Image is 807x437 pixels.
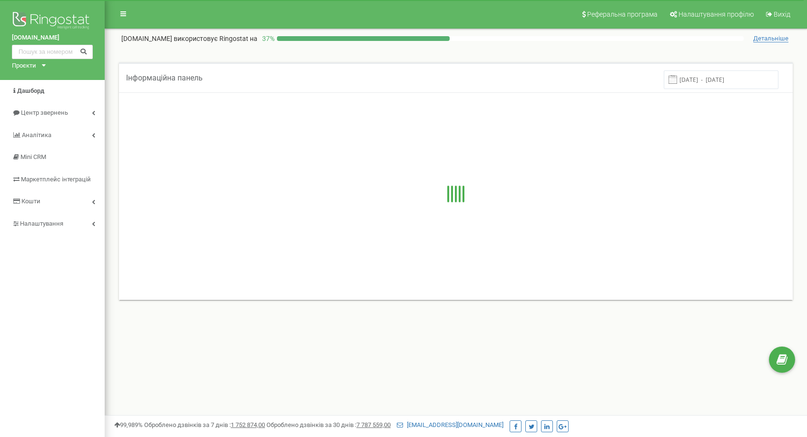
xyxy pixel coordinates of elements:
[144,421,265,428] span: Оброблено дзвінків за 7 днів :
[21,176,91,183] span: Маркетплейс інтеграцій
[121,34,257,43] p: [DOMAIN_NAME]
[753,35,788,42] span: Детальніше
[397,421,503,428] a: [EMAIL_ADDRESS][DOMAIN_NAME]
[12,33,93,42] a: [DOMAIN_NAME]
[257,34,277,43] p: 37 %
[231,421,265,428] u: 1 752 874,00
[22,131,51,139] span: Аналiтика
[20,153,46,160] span: Mini CRM
[12,45,93,59] input: Пошук за номером
[17,87,44,94] span: Дашборд
[774,10,790,18] span: Вихід
[12,61,36,70] div: Проєкти
[126,73,203,82] span: Інформаційна панель
[114,421,143,428] span: 99,989%
[21,198,40,205] span: Кошти
[679,10,754,18] span: Налаштування профілю
[174,35,257,42] span: використовує Ringostat на
[587,10,658,18] span: Реферальна програма
[266,421,391,428] span: Оброблено дзвінків за 30 днів :
[356,421,391,428] u: 7 787 559,00
[21,109,68,116] span: Центр звернень
[12,10,93,33] img: Ringostat logo
[20,220,63,227] span: Налаштування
